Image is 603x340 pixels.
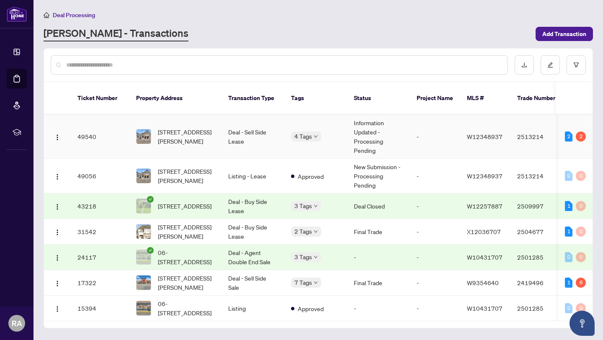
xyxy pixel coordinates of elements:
[314,281,318,285] span: down
[284,82,347,115] th: Tags
[53,11,95,19] span: Deal Processing
[541,55,560,75] button: edit
[54,280,61,287] img: Logo
[347,82,410,115] th: Status
[542,27,586,41] span: Add Transaction
[294,131,312,141] span: 4 Tags
[410,296,460,321] td: -
[573,62,579,68] span: filter
[51,276,64,289] button: Logo
[7,6,27,22] img: logo
[294,227,312,236] span: 2 Tags
[410,270,460,296] td: -
[54,134,61,141] img: Logo
[158,127,215,146] span: [STREET_ADDRESS][PERSON_NAME]
[467,228,501,235] span: X12036707
[410,115,460,159] td: -
[158,201,211,211] span: [STREET_ADDRESS]
[510,296,569,321] td: 2501285
[314,255,318,259] span: down
[410,245,460,270] td: -
[137,276,151,290] img: thumbnail-img
[567,55,586,75] button: filter
[576,131,586,142] div: 2
[298,172,324,181] span: Approved
[521,62,527,68] span: download
[44,26,188,41] a: [PERSON_NAME] - Transactions
[410,193,460,219] td: -
[410,219,460,245] td: -
[294,201,312,211] span: 3 Tags
[51,199,64,213] button: Logo
[129,82,222,115] th: Property Address
[298,304,324,313] span: Approved
[314,134,318,139] span: down
[347,245,410,270] td: -
[137,169,151,183] img: thumbnail-img
[222,245,284,270] td: Deal - Agent Double End Sale
[51,225,64,238] button: Logo
[51,301,64,315] button: Logo
[137,199,151,213] img: thumbnail-img
[71,115,129,159] td: 49540
[71,193,129,219] td: 43218
[347,115,410,159] td: Information Updated - Processing Pending
[147,247,154,254] span: check-circle
[158,248,215,266] span: 06-[STREET_ADDRESS]
[51,250,64,264] button: Logo
[347,219,410,245] td: Final Trade
[137,250,151,264] img: thumbnail-img
[222,219,284,245] td: Deal - Buy Side Lease
[222,270,284,296] td: Deal - Sell Side Sale
[222,159,284,193] td: Listing - Lease
[510,245,569,270] td: 2501285
[158,167,215,185] span: [STREET_ADDRESS][PERSON_NAME]
[137,129,151,144] img: thumbnail-img
[536,27,593,41] button: Add Transaction
[510,270,569,296] td: 2419496
[576,278,586,288] div: 6
[576,303,586,313] div: 0
[222,193,284,219] td: Deal - Buy Side Lease
[410,159,460,193] td: -
[467,304,502,312] span: W10431707
[12,317,22,329] span: RA
[467,253,502,261] span: W10431707
[294,252,312,262] span: 3 Tags
[565,201,572,211] div: 1
[515,55,534,75] button: download
[51,130,64,143] button: Logo
[222,296,284,321] td: Listing
[565,303,572,313] div: 0
[44,12,49,18] span: home
[54,229,61,236] img: Logo
[314,229,318,234] span: down
[510,115,569,159] td: 2513214
[576,227,586,237] div: 0
[54,203,61,210] img: Logo
[565,131,572,142] div: 2
[71,270,129,296] td: 17322
[314,204,318,208] span: down
[222,115,284,159] td: Deal - Sell Side Lease
[294,278,312,287] span: 7 Tags
[71,82,129,115] th: Ticket Number
[569,311,595,336] button: Open asap
[510,159,569,193] td: 2513214
[547,62,553,68] span: edit
[467,172,502,180] span: W12348937
[222,82,284,115] th: Transaction Type
[158,299,215,317] span: 06-[STREET_ADDRESS]
[71,296,129,321] td: 15394
[576,201,586,211] div: 0
[565,171,572,181] div: 0
[576,252,586,262] div: 0
[54,173,61,180] img: Logo
[467,279,499,286] span: W9354640
[347,270,410,296] td: Final Trade
[54,255,61,261] img: Logo
[347,296,410,321] td: -
[565,227,572,237] div: 1
[137,301,151,315] img: thumbnail-img
[565,252,572,262] div: 0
